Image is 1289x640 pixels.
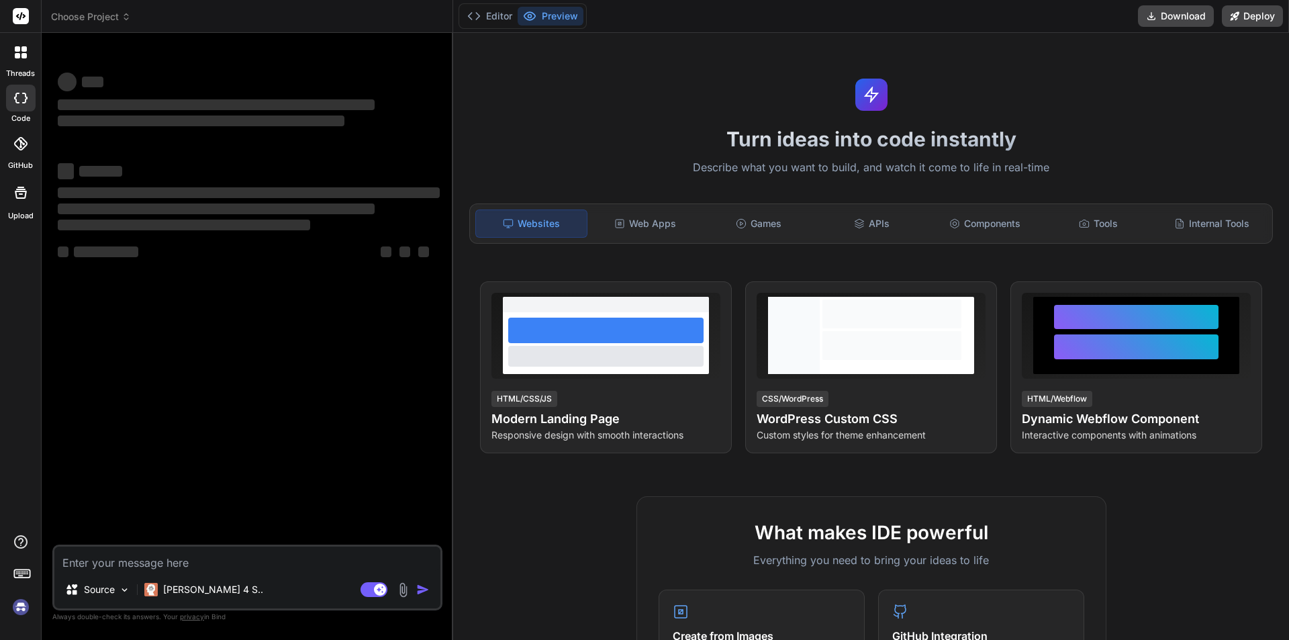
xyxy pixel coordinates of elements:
span: privacy [180,612,204,621]
button: Download [1138,5,1214,27]
div: APIs [816,210,927,238]
span: ‌ [58,116,344,126]
span: ‌ [58,203,375,214]
span: ‌ [74,246,138,257]
h4: WordPress Custom CSS [757,410,986,428]
span: ‌ [418,246,429,257]
span: ‌ [82,77,103,87]
p: Everything you need to bring your ideas to life [659,552,1084,568]
span: ‌ [79,166,122,177]
label: code [11,113,30,124]
div: Components [930,210,1041,238]
img: icon [416,583,430,596]
span: ‌ [58,220,310,230]
img: Claude 4 Sonnet [144,583,158,596]
div: Websites [475,210,587,238]
img: Pick Models [119,584,130,596]
h2: What makes IDE powerful [659,518,1084,547]
div: Games [704,210,814,238]
p: Describe what you want to build, and watch it come to life in real-time [461,159,1281,177]
label: GitHub [8,160,33,171]
span: ‌ [58,246,68,257]
div: Web Apps [590,210,701,238]
p: Source [84,583,115,596]
span: ‌ [58,163,74,179]
div: CSS/WordPress [757,391,828,407]
p: Interactive components with animations [1022,428,1251,442]
button: Editor [462,7,518,26]
div: HTML/Webflow [1022,391,1092,407]
img: attachment [395,582,411,598]
div: Tools [1043,210,1154,238]
img: signin [9,596,32,619]
p: Always double-check its answers. Your in Bind [52,610,442,623]
span: Choose Project [51,10,131,24]
p: Custom styles for theme enhancement [757,428,986,442]
span: ‌ [58,73,77,91]
p: Responsive design with smooth interactions [491,428,720,442]
label: Upload [8,210,34,222]
button: Preview [518,7,583,26]
h1: Turn ideas into code instantly [461,127,1281,151]
span: ‌ [381,246,391,257]
h4: Modern Landing Page [491,410,720,428]
span: ‌ [58,99,375,110]
button: Deploy [1222,5,1283,27]
span: ‌ [399,246,410,257]
span: ‌ [58,187,440,198]
label: threads [6,68,35,79]
div: Internal Tools [1156,210,1267,238]
p: [PERSON_NAME] 4 S.. [163,583,263,596]
div: HTML/CSS/JS [491,391,557,407]
h4: Dynamic Webflow Component [1022,410,1251,428]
